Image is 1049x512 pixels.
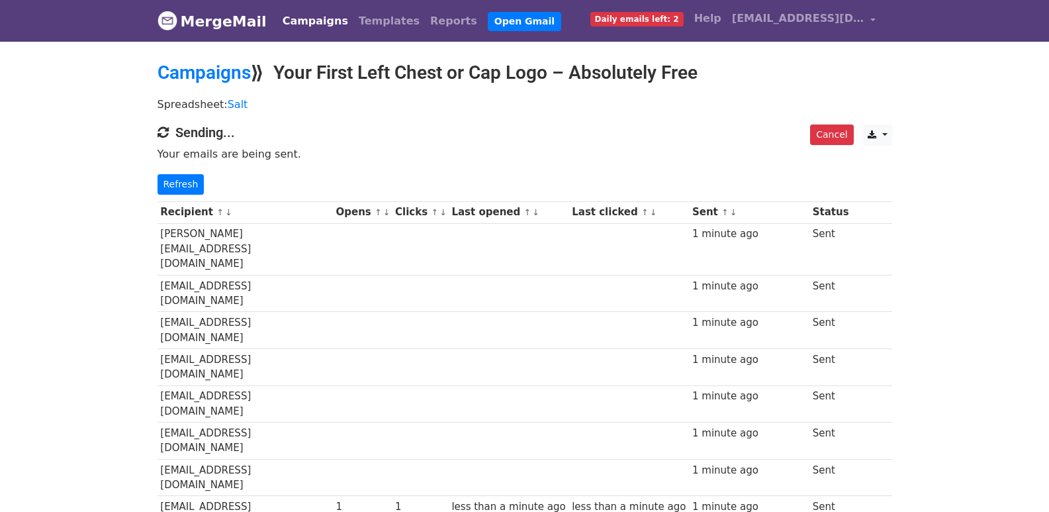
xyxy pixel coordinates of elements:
h4: Sending... [158,125,892,140]
th: Sent [689,201,809,223]
p: Spreadsheet: [158,97,892,111]
a: ↓ [439,207,447,217]
a: Salt [228,98,248,111]
div: 1 minute ago [692,227,806,242]
div: 1 minute ago [692,352,806,368]
a: ↑ [721,207,729,217]
td: [EMAIL_ADDRESS][DOMAIN_NAME] [158,459,333,496]
div: 1 minute ago [692,426,806,441]
td: Sent [809,459,852,496]
a: Cancel [810,125,853,145]
a: ↓ [383,207,390,217]
a: Campaigns [158,62,251,83]
td: [EMAIL_ADDRESS][DOMAIN_NAME] [158,312,333,349]
span: [EMAIL_ADDRESS][DOMAIN_NAME] [732,11,864,26]
td: Sent [809,348,852,385]
a: ↓ [225,207,232,217]
span: Daily emails left: 2 [590,12,684,26]
div: 1 minute ago [692,279,806,294]
td: [EMAIL_ADDRESS][DOMAIN_NAME] [158,348,333,385]
td: Sent [809,385,852,423]
a: ↑ [431,207,438,217]
a: Reports [425,8,482,34]
td: Sent [809,312,852,349]
a: Templates [353,8,425,34]
th: Last opened [449,201,569,223]
div: 1 minute ago [692,315,806,331]
a: ↓ [650,207,657,217]
img: MergeMail logo [158,11,177,30]
th: Status [809,201,852,223]
div: 1 minute ago [692,389,806,404]
th: Last clicked [569,201,689,223]
td: [EMAIL_ADDRESS][DOMAIN_NAME] [158,423,333,460]
a: ↑ [641,207,649,217]
a: Daily emails left: 2 [585,5,689,32]
th: Opens [333,201,392,223]
td: [EMAIL_ADDRESS][DOMAIN_NAME] [158,275,333,312]
a: ↓ [730,207,737,217]
a: MergeMail [158,7,267,35]
a: Campaigns [277,8,353,34]
td: Sent [809,423,852,460]
a: ↑ [375,207,382,217]
a: ↑ [216,207,224,217]
h2: ⟫ Your First Left Chest or Cap Logo – Absolutely Free [158,62,892,84]
td: [EMAIL_ADDRESS][DOMAIN_NAME] [158,385,333,423]
a: Help [689,5,727,32]
a: ↑ [524,207,531,217]
th: Recipient [158,201,333,223]
td: [PERSON_NAME][EMAIL_ADDRESS][DOMAIN_NAME] [158,223,333,275]
div: 1 minute ago [692,463,806,478]
p: Your emails are being sent. [158,147,892,161]
a: Open Gmail [488,12,561,31]
a: [EMAIL_ADDRESS][DOMAIN_NAME] [727,5,882,36]
td: Sent [809,223,852,275]
td: Sent [809,275,852,312]
a: Refresh [158,174,205,195]
a: ↓ [532,207,539,217]
th: Clicks [392,201,448,223]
